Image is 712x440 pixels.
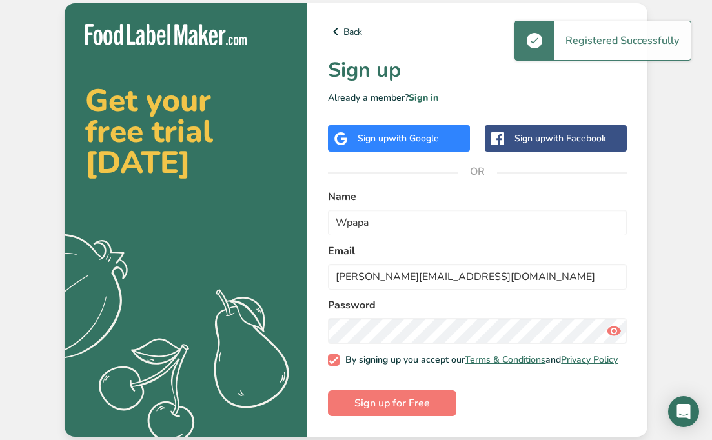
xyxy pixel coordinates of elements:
[328,210,627,235] input: John Doe
[458,152,497,191] span: OR
[328,91,627,105] p: Already a member?
[328,297,627,313] label: Password
[328,55,627,86] h1: Sign up
[328,189,627,205] label: Name
[554,21,691,60] div: Registered Successfully
[328,24,627,39] a: Back
[465,354,545,366] a: Terms & Conditions
[328,390,456,416] button: Sign up for Free
[354,395,430,411] span: Sign up for Free
[668,396,699,427] div: Open Intercom Messenger
[561,354,618,366] a: Privacy Policy
[85,85,287,178] h2: Get your free trial [DATE]
[514,132,606,145] div: Sign up
[328,264,627,290] input: email@example.com
[409,92,438,104] a: Sign in
[545,132,606,145] span: with Facebook
[389,132,439,145] span: with Google
[328,243,627,259] label: Email
[358,132,439,145] div: Sign up
[340,354,618,366] span: By signing up you accept our and
[85,24,247,45] img: Food Label Maker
